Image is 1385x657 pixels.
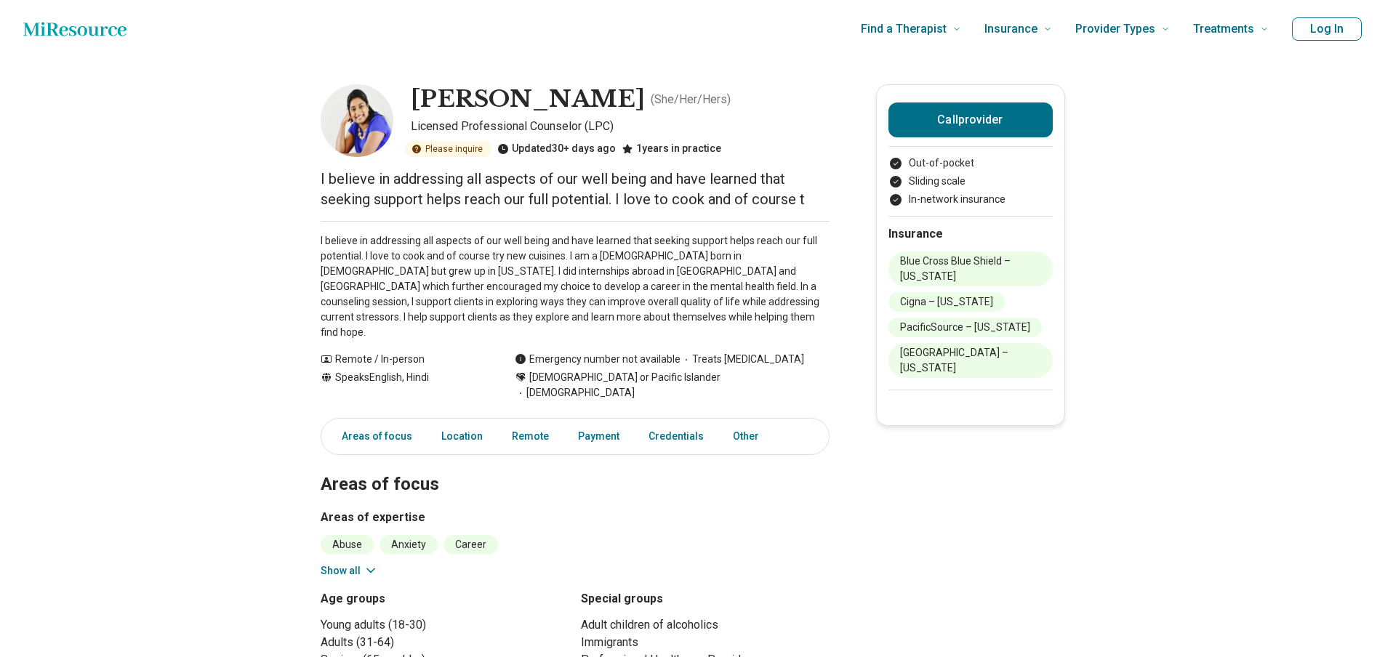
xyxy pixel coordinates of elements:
[861,19,947,39] span: Find a Therapist
[529,370,720,385] span: [DEMOGRAPHIC_DATA] or Pacific Islander
[984,19,1037,39] span: Insurance
[321,352,486,367] div: Remote / In-person
[569,422,628,451] a: Payment
[581,590,830,608] h3: Special groups
[321,233,830,340] p: I believe in addressing all aspects of our well being and have learned that seeking support helps...
[321,438,830,497] h2: Areas of focus
[888,251,1053,286] li: Blue Cross Blue Shield – [US_STATE]
[321,169,830,209] p: I believe in addressing all aspects of our well being and have learned that seeking support helps...
[321,616,569,634] li: Young adults (18-30)
[321,563,378,579] button: Show all
[640,422,712,451] a: Credentials
[888,174,1053,189] li: Sliding scale
[581,634,830,651] li: Immigrants
[1193,19,1254,39] span: Treatments
[321,634,569,651] li: Adults (31-64)
[380,535,438,555] li: Anxiety
[581,616,830,634] li: Adult children of alcoholics
[888,318,1042,337] li: PacificSource – [US_STATE]
[433,422,491,451] a: Location
[888,343,1053,378] li: [GEOGRAPHIC_DATA] – [US_STATE]
[443,535,498,555] li: Career
[497,141,616,157] div: Updated 30+ days ago
[321,590,569,608] h3: Age groups
[724,422,776,451] a: Other
[622,141,721,157] div: 1 years in practice
[888,156,1053,171] li: Out-of-pocket
[321,509,830,526] h3: Areas of expertise
[888,102,1053,137] button: Callprovider
[324,422,421,451] a: Areas of focus
[321,84,393,157] img: Sharon Reddy, Licensed Professional Counselor (LPC)
[651,91,731,108] p: ( She/Her/Hers )
[888,225,1053,243] h2: Insurance
[1075,19,1155,39] span: Provider Types
[23,15,127,44] a: Home page
[321,370,486,400] div: Speaks English, Hindi
[681,352,804,367] span: Treats [MEDICAL_DATA]
[515,385,635,400] span: [DEMOGRAPHIC_DATA]
[888,156,1053,207] ul: Payment options
[503,422,558,451] a: Remote
[888,192,1053,207] li: In-network insurance
[888,292,1005,312] li: Cigna – [US_STATE]
[1292,17,1362,41] button: Log In
[405,141,491,157] div: Please inquire
[411,118,830,135] p: Licensed Professional Counselor (LPC)
[321,535,374,555] li: Abuse
[411,84,645,115] h1: [PERSON_NAME]
[515,352,681,367] div: Emergency number not available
